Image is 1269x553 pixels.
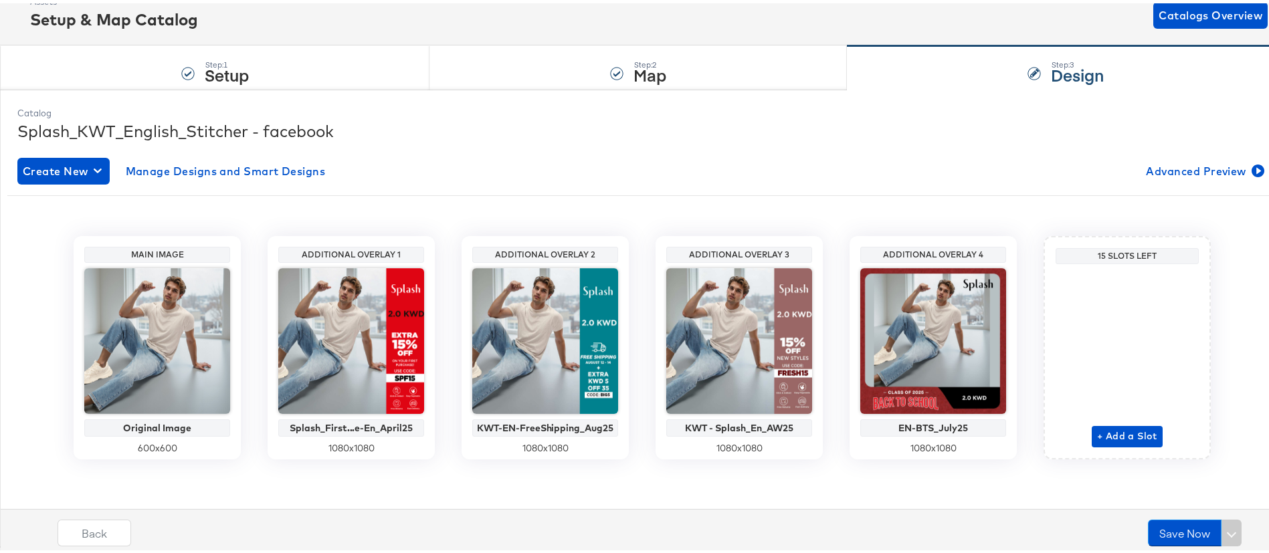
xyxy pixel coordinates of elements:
div: 600 x 600 [84,439,230,451]
span: Advanced Preview [1146,158,1262,177]
div: Additional Overlay 4 [864,246,1003,257]
div: Original Image [88,419,227,430]
span: Create New [23,158,104,177]
span: Catalogs Overview [1159,3,1262,21]
button: Back [58,516,131,543]
div: Catalog [17,104,1267,116]
div: EN-BTS_July25 [864,419,1003,430]
div: 15 Slots Left [1059,247,1195,258]
div: Main Image [88,246,227,257]
div: Additional Overlay 2 [476,246,615,257]
div: Step: 3 [1051,57,1104,66]
strong: Setup [205,60,249,82]
div: 1080 x 1080 [666,439,812,451]
div: 1080 x 1080 [278,439,424,451]
div: Additional Overlay 1 [282,246,421,257]
div: Setup & Map Catalog [30,5,198,27]
div: Splash_First...e-En_April25 [282,419,421,430]
button: Create New [17,154,110,181]
div: KWT-EN-FreeShipping_Aug25 [476,419,615,430]
div: Step: 1 [205,57,249,66]
div: 1080 x 1080 [472,439,618,451]
button: Manage Designs and Smart Designs [120,154,331,181]
div: Splash_KWT_English_Stitcher - facebook [17,116,1267,139]
strong: Design [1051,60,1104,82]
button: + Add a Slot [1092,423,1163,444]
span: + Add a Slot [1097,425,1157,441]
div: KWT - Splash_En_AW25 [670,419,809,430]
div: Additional Overlay 3 [670,246,809,257]
button: Save Now [1148,516,1222,543]
div: 1080 x 1080 [860,439,1006,451]
button: Advanced Preview [1141,154,1267,181]
strong: Map [633,60,666,82]
span: Manage Designs and Smart Designs [126,158,326,177]
div: Step: 2 [633,57,666,66]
